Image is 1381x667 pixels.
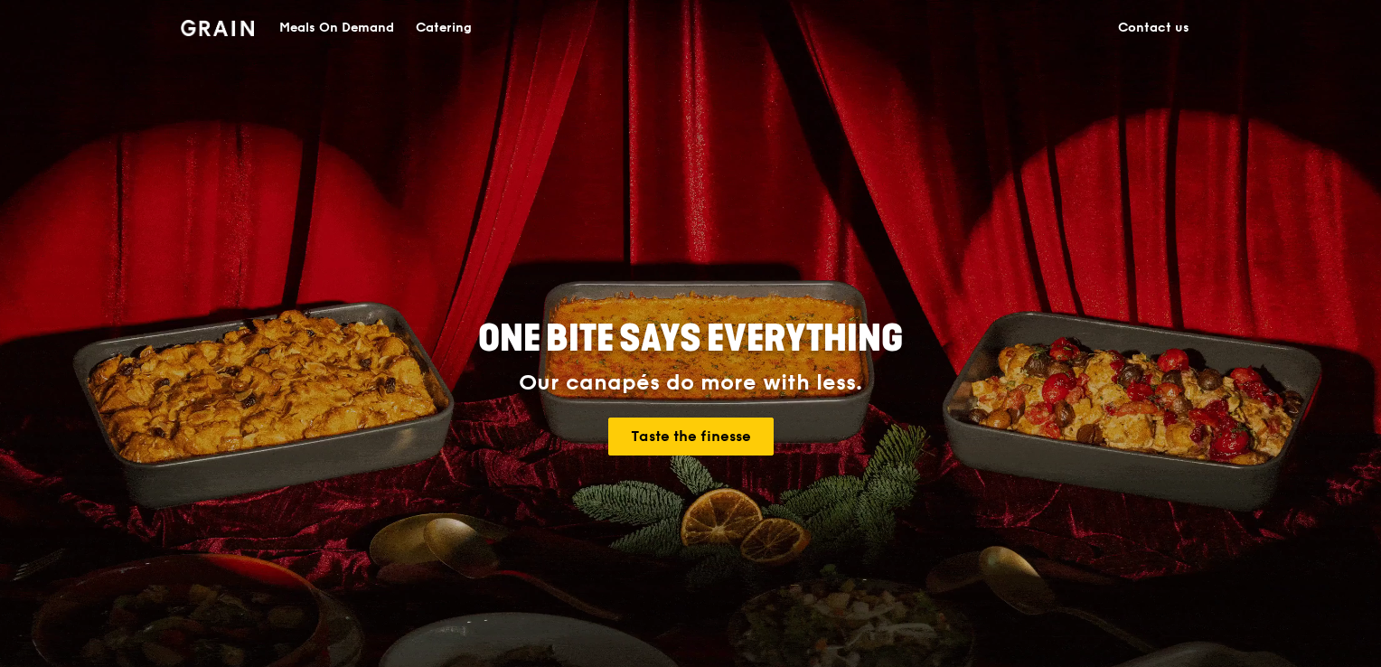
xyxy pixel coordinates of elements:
a: Taste the finesse [608,418,774,456]
div: Our canapés do more with less. [365,371,1016,396]
img: Grain [181,20,254,36]
span: ONE BITE SAYS EVERYTHING [478,317,903,361]
div: Catering [416,1,472,55]
a: Catering [405,1,483,55]
div: Meals On Demand [279,1,394,55]
a: Contact us [1107,1,1200,55]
